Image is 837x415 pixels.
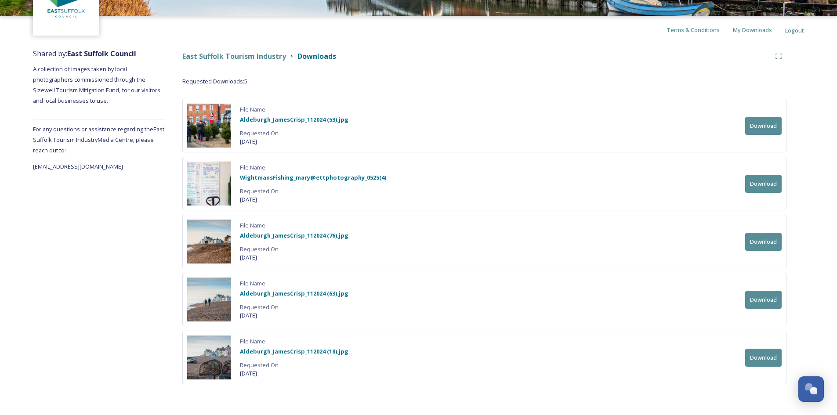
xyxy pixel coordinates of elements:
[33,65,162,105] span: A collection of images taken by local photographers commissioned through the Sizewell Tourism Mit...
[745,117,782,135] button: Download
[240,337,348,346] span: File Name
[745,233,782,251] button: Download
[187,162,231,206] img: ad76819d-02c0-4256-8f50-09fb8a922c1d.jpg
[745,291,782,309] button: Download
[297,51,336,61] strong: Downloads
[240,303,348,311] span: Requested On
[240,347,348,355] strong: Aldeburgh_JamesCrisp_112024 (18).jpg
[187,278,231,321] img: 4eb0fb42-537f-4e06-869b-a018c04c9f56.jpg
[240,245,348,253] span: Requested On
[182,51,286,61] strong: East Suffolk Tourism Industry
[240,361,348,369] span: Requested On
[785,26,804,34] span: Logout
[240,129,348,137] span: Requested On
[745,175,782,193] button: Download
[240,231,348,239] strong: Aldeburgh_JamesCrisp_112024 (76).jpg
[240,253,348,262] span: [DATE]
[240,115,348,123] strong: Aldeburgh_JamesCrisp_112024 (53).jpg
[240,137,348,146] span: [DATE]
[240,173,386,181] strong: WightmansFishing_mary@ettphotography_0525(4)
[187,336,231,379] img: 1b56ae51-91d7-466e-b9ca-75cdc36674ad.jpg
[240,163,386,172] span: File Name
[733,26,772,34] span: My Downloads
[33,125,164,154] span: For any questions or assistance regarding the East Suffolk Tourism Industry Media Centre, please ...
[798,376,824,402] button: Open Chat
[745,349,782,367] button: Download
[240,105,348,114] span: File Name
[187,104,231,148] img: ba3db7c8-6a1a-423a-bf8b-4eccfc1bcf31.jpg
[240,187,386,195] span: Requested On
[733,25,785,35] a: My Downloads
[667,26,720,34] span: Terms & Conditions
[33,49,136,58] span: Shared by:
[240,279,348,288] span: File Name
[182,77,247,86] span: Requested Downloads: 5
[187,220,231,263] img: da935c4f-206b-4fcd-a565-6b79af415977.jpg
[240,289,348,297] strong: Aldeburgh_JamesCrisp_112024 (63).jpg
[33,162,123,170] span: [EMAIL_ADDRESS][DOMAIN_NAME]
[240,311,348,320] span: [DATE]
[240,221,348,230] span: File Name
[667,25,733,35] a: Terms & Conditions
[240,195,386,204] span: [DATE]
[240,369,348,378] span: [DATE]
[67,49,136,58] strong: East Suffolk Council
